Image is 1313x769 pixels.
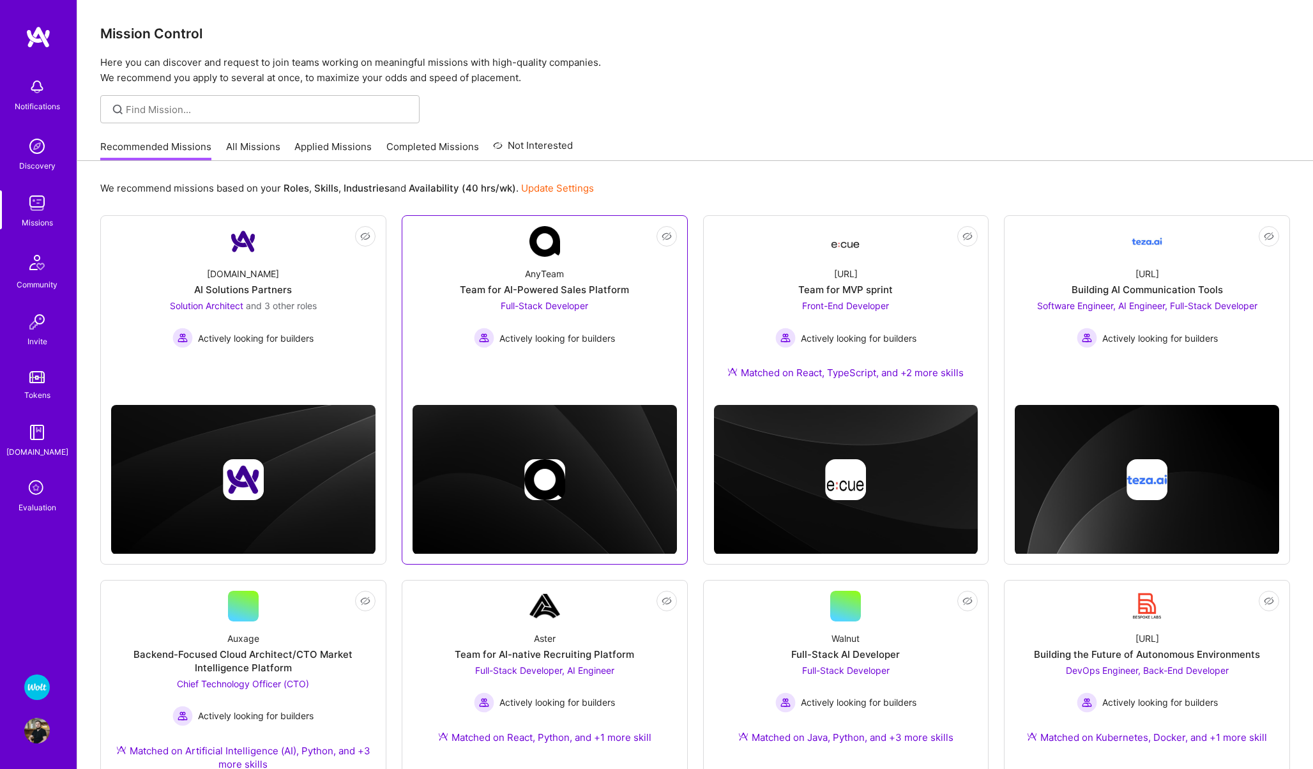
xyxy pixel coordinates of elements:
i: icon EyeClosed [1264,596,1274,606]
span: Solution Architect [170,300,243,311]
img: Company logo [223,459,264,500]
div: [DOMAIN_NAME] [6,445,68,459]
i: icon EyeClosed [662,231,672,241]
p: We recommend missions based on your , , and . [100,181,594,195]
img: Company logo [1127,459,1167,500]
img: Company Logo [529,591,560,621]
div: Invite [27,335,47,348]
img: discovery [24,133,50,159]
div: Tokens [24,388,50,402]
div: [URL] [834,267,858,280]
i: icon EyeClosed [1264,231,1274,241]
img: cover [111,405,376,554]
i: icon EyeClosed [360,231,370,241]
div: [URL] [1135,632,1159,645]
img: Company logo [524,459,565,500]
img: guide book [24,420,50,445]
img: Actively looking for builders [172,706,193,726]
img: Company Logo [830,230,861,253]
div: Backend-Focused Cloud Architect/CTO Market Intelligence Platform [111,648,376,674]
div: Team for AI-Powered Sales Platform [460,283,629,296]
img: Ateam Purple Icon [116,745,126,755]
span: Actively looking for builders [499,696,615,709]
div: [URL] [1135,267,1159,280]
div: Walnut [831,632,860,645]
b: Roles [284,182,309,194]
a: Applied Missions [294,140,372,161]
span: Software Engineer, AI Engineer, Full-Stack Developer [1037,300,1257,311]
b: Skills [314,182,338,194]
img: cover [413,405,677,554]
span: Chief Technology Officer (CTO) [177,678,309,689]
b: Availability (40 hrs/wk) [409,182,516,194]
a: Update Settings [521,182,594,194]
span: Front-End Developer [802,300,889,311]
i: icon SearchGrey [110,102,125,117]
a: Company Logo[DOMAIN_NAME]AI Solutions PartnersSolution Architect and 3 other rolesActively lookin... [111,226,376,384]
a: Not Interested [493,138,573,161]
div: Notifications [15,100,60,113]
div: Team for MVP sprint [798,283,893,296]
img: Actively looking for builders [1077,692,1097,713]
div: Team for AI-native Recruiting Platform [455,648,634,661]
img: Company Logo [228,226,259,257]
div: Building AI Communication Tools [1072,283,1223,296]
b: Industries [344,182,390,194]
span: Actively looking for builders [801,331,916,345]
img: Actively looking for builders [474,692,494,713]
div: Community [17,278,57,291]
div: Matched on React, TypeScript, and +2 more skills [727,366,964,379]
a: Completed Missions [386,140,479,161]
i: icon EyeClosed [662,596,672,606]
a: Company LogoAsterTeam for AI-native Recruiting PlatformFull-Stack Developer, AI Engineer Actively... [413,591,677,763]
div: Matched on Java, Python, and +3 more skills [738,731,953,744]
div: Evaluation [19,501,56,514]
span: Actively looking for builders [1102,696,1218,709]
span: Actively looking for builders [499,331,615,345]
img: Company logo [825,459,866,500]
img: Actively looking for builders [775,692,796,713]
i: icon EyeClosed [360,596,370,606]
div: Missions [22,216,53,229]
img: cover [1015,405,1279,555]
a: User Avatar [21,718,53,743]
div: Full-Stack AI Developer [791,648,900,661]
img: Invite [24,309,50,335]
h3: Mission Control [100,26,1290,42]
img: cover [714,405,978,554]
img: Ateam Purple Icon [1027,731,1037,742]
p: Here you can discover and request to join teams working on meaningful missions with high-quality ... [100,55,1290,86]
img: bell [24,74,50,100]
a: WalnutFull-Stack AI DeveloperFull-Stack Developer Actively looking for buildersActively looking f... [714,591,978,763]
div: Aster [534,632,556,645]
i: icon EyeClosed [962,596,973,606]
div: Matched on React, Python, and +1 more skill [438,731,651,744]
div: AI Solutions Partners [194,283,292,296]
div: [DOMAIN_NAME] [207,267,279,280]
i: icon SelectionTeam [25,476,49,501]
img: Community [22,247,52,278]
a: Recommended Missions [100,140,211,161]
span: Actively looking for builders [198,331,314,345]
img: Company Logo [1132,591,1162,621]
img: teamwork [24,190,50,216]
span: Actively looking for builders [801,696,916,709]
div: Auxage [227,632,259,645]
a: Company Logo[URL]Building AI Communication ToolsSoftware Engineer, AI Engineer, Full-Stack Develo... [1015,226,1279,384]
img: Actively looking for builders [172,328,193,348]
img: tokens [29,371,45,383]
span: and 3 other roles [246,300,317,311]
span: DevOps Engineer, Back-End Developer [1066,665,1229,676]
div: AnyTeam [525,267,564,280]
span: Full-Stack Developer [802,665,890,676]
img: Ateam Purple Icon [738,731,748,742]
a: Company Logo[URL]Building the Future of Autonomous EnvironmentsDevOps Engineer, Back-End Develope... [1015,591,1279,763]
img: User Avatar [24,718,50,743]
a: Company LogoAnyTeamTeam for AI-Powered Sales PlatformFull-Stack Developer Actively looking for bu... [413,226,677,384]
img: Ateam Purple Icon [438,731,448,742]
input: Find Mission... [126,103,410,116]
span: Actively looking for builders [198,709,314,722]
a: All Missions [226,140,280,161]
div: Matched on Kubernetes, Docker, and +1 more skill [1027,731,1267,744]
i: icon EyeClosed [962,231,973,241]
